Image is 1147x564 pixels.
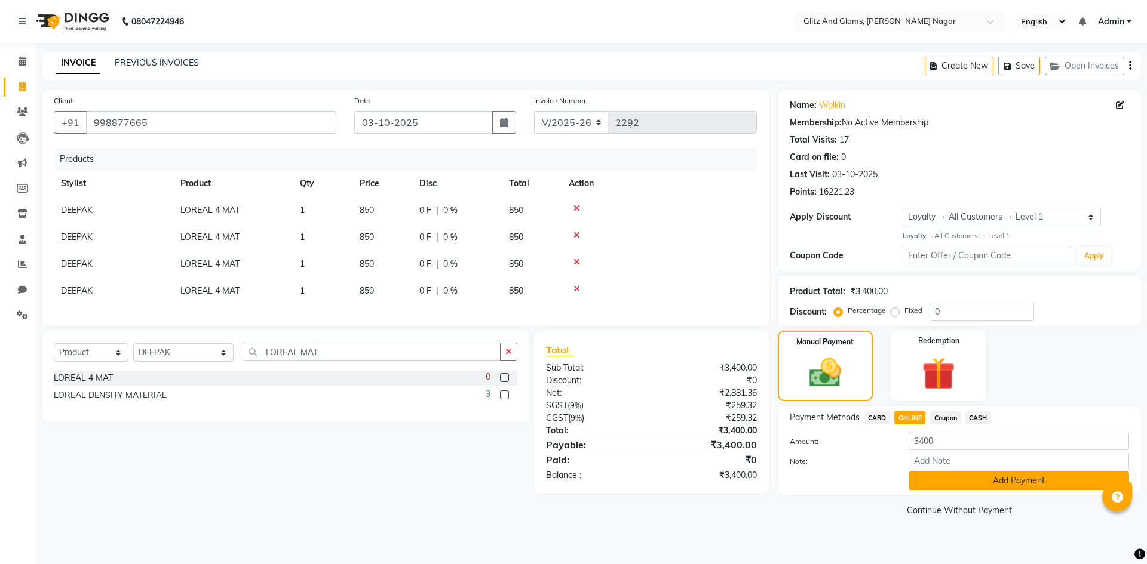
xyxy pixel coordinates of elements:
span: 1 [300,232,305,242]
button: Add Payment [909,471,1129,490]
div: Products [55,148,766,170]
span: DEEPAK [61,205,93,215]
span: 850 [360,205,374,215]
span: | [436,231,438,244]
b: 08047224946 [131,5,184,38]
label: Fixed [904,305,922,316]
span: LOREAL 4 MAT [180,285,240,296]
span: 850 [509,285,523,296]
div: ₹259.32 [651,412,765,424]
span: Total [546,344,573,356]
span: 0 [486,371,490,383]
span: 850 [360,258,374,269]
div: ₹3,400.00 [651,437,765,452]
input: Search by Name/Mobile/Email/Code [86,111,336,134]
a: PREVIOUS INVOICES [115,57,199,68]
div: All Customers → Level 1 [903,231,1129,241]
span: 0 % [443,231,458,244]
span: 0 % [443,258,458,270]
span: 0 % [443,285,458,297]
div: Paid: [537,452,651,467]
label: Client [54,95,73,106]
span: Payment Methods [790,411,860,424]
th: Disc [412,170,502,197]
div: Points: [790,186,817,198]
img: logo [30,5,112,38]
label: Note: [781,456,900,467]
div: Balance : [537,469,651,482]
span: 1 [300,258,305,269]
button: Save [998,57,1040,75]
div: Total: [537,424,651,437]
div: 17 [839,134,849,146]
div: Card on file: [790,151,839,164]
a: Walkin [819,99,845,112]
div: 03-10-2025 [832,168,878,181]
input: Amount [909,432,1129,450]
span: 850 [360,285,374,296]
span: 0 F [419,258,431,270]
label: Manual Payment [796,337,854,347]
div: No Active Membership [790,116,1129,129]
span: 850 [509,258,523,269]
div: ₹3,400.00 [651,362,765,374]
span: | [436,204,438,217]
span: 850 [509,205,523,215]
button: Open Invoices [1045,57,1124,75]
div: ₹2,881.36 [651,387,765,399]
div: Sub Total: [537,362,651,374]
span: 850 [509,232,523,242]
img: _cash.svg [799,355,851,391]
span: LOREAL 4 MAT [180,232,240,242]
div: Coupon Code [790,249,903,262]
span: Admin [1098,16,1124,28]
strong: Loyalty → [903,232,934,240]
label: Redemption [918,335,959,346]
button: Apply [1077,247,1111,265]
span: Coupon [930,411,961,424]
img: _gift.svg [912,353,965,395]
th: Product [173,170,293,197]
div: Apply Discount [790,211,903,223]
span: 0 F [419,204,431,217]
input: Search or Scan [243,343,501,361]
div: ₹0 [651,374,765,387]
div: ₹3,400.00 [850,285,888,298]
input: Add Note [909,452,1129,470]
span: LOREAL 4 MAT [180,258,240,269]
th: Action [562,170,757,197]
div: Discount: [790,306,827,318]
div: ( ) [537,412,651,424]
div: ( ) [537,399,651,412]
div: Total Visits: [790,134,837,146]
span: 850 [360,232,374,242]
div: ₹259.32 [651,399,765,412]
span: 0 % [443,204,458,217]
span: 1 [300,205,305,215]
div: Net: [537,387,651,399]
span: | [436,258,438,270]
span: | [436,285,438,297]
div: Membership: [790,116,842,129]
label: Date [354,95,370,106]
div: Name: [790,99,817,112]
button: +91 [54,111,87,134]
label: Percentage [848,305,886,316]
div: Discount: [537,374,651,387]
span: ONLINE [894,411,925,424]
input: Enter Offer / Coupon Code [903,246,1072,264]
span: CGST [546,412,568,423]
label: Amount: [781,436,900,447]
button: Create New [925,57,993,75]
th: Total [502,170,562,197]
div: 0 [841,151,846,164]
div: LOREAL DENSITY MATERIAL [54,389,167,402]
div: ₹3,400.00 [651,424,765,437]
span: LOREAL 4 MAT [180,205,240,215]
span: CASH [965,411,991,424]
span: DEEPAK [61,258,93,269]
span: 1 [300,285,305,296]
span: DEEPAK [61,232,93,242]
div: ₹0 [651,452,765,467]
div: Product Total: [790,285,845,298]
